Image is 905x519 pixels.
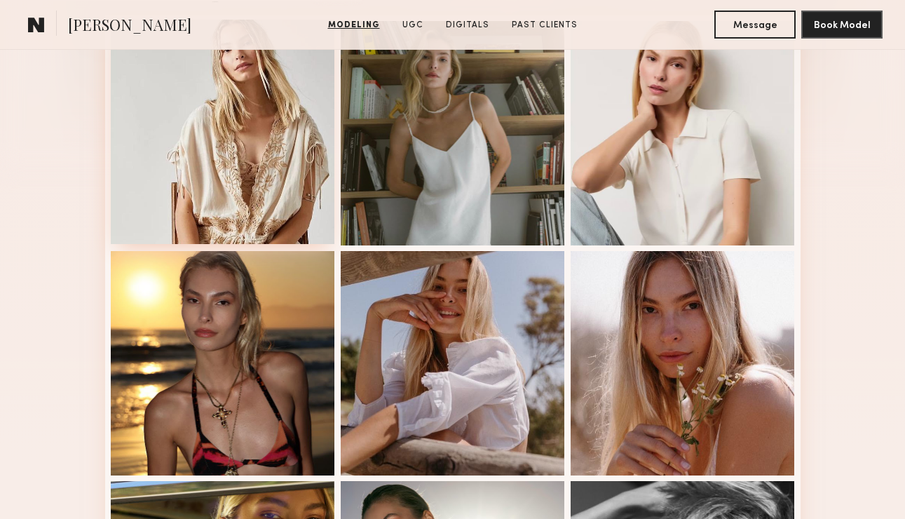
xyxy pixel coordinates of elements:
a: Book Model [801,18,883,30]
a: Modeling [322,19,386,32]
a: Digitals [440,19,495,32]
a: UGC [397,19,429,32]
a: Past Clients [506,19,583,32]
span: [PERSON_NAME] [68,14,191,39]
button: Message [714,11,796,39]
button: Book Model [801,11,883,39]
